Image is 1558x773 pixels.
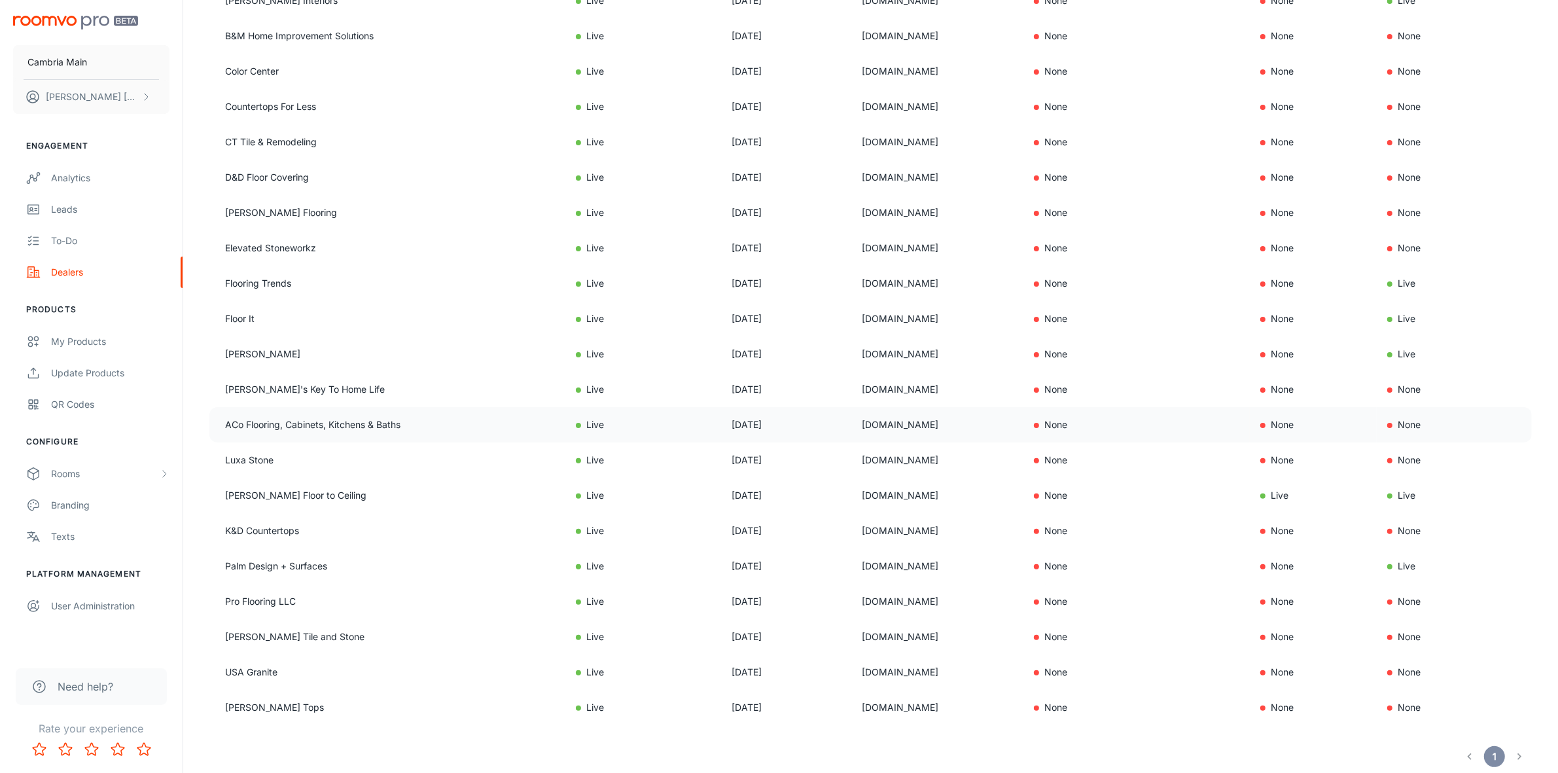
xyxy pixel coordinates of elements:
[209,690,565,725] td: [PERSON_NAME] Tops
[1377,513,1532,548] td: None
[209,548,565,584] td: Palm Design + Surfaces
[565,89,721,124] td: Live
[851,301,1023,336] td: [DOMAIN_NAME]
[1377,301,1532,336] td: Live
[51,265,169,279] div: Dealers
[1250,301,1377,336] td: None
[209,513,565,548] td: K&D Countertops
[58,679,113,694] span: Need help?
[721,54,851,89] td: [DATE]
[721,442,851,478] td: [DATE]
[851,266,1023,301] td: [DOMAIN_NAME]
[721,655,851,690] td: [DATE]
[1457,746,1532,767] nav: pagination navigation
[209,195,565,230] td: [PERSON_NAME] Flooring
[721,266,851,301] td: [DATE]
[1023,407,1250,442] td: None
[1377,230,1532,266] td: None
[851,18,1023,54] td: [DOMAIN_NAME]
[131,736,157,763] button: Rate 5 star
[27,55,87,69] p: Cambria Main
[1377,160,1532,195] td: None
[721,89,851,124] td: [DATE]
[851,442,1023,478] td: [DOMAIN_NAME]
[565,407,721,442] td: Live
[1377,266,1532,301] td: Live
[26,736,52,763] button: Rate 1 star
[1250,54,1377,89] td: None
[851,54,1023,89] td: [DOMAIN_NAME]
[51,599,169,613] div: User Administration
[1250,619,1377,655] td: None
[1250,266,1377,301] td: None
[721,18,851,54] td: [DATE]
[1250,18,1377,54] td: None
[851,230,1023,266] td: [DOMAIN_NAME]
[565,619,721,655] td: Live
[565,513,721,548] td: Live
[721,548,851,584] td: [DATE]
[721,619,851,655] td: [DATE]
[721,230,851,266] td: [DATE]
[1023,372,1250,407] td: None
[1377,690,1532,725] td: None
[51,366,169,380] div: Update Products
[209,336,565,372] td: [PERSON_NAME]
[209,442,565,478] td: Luxa Stone
[565,584,721,619] td: Live
[851,89,1023,124] td: [DOMAIN_NAME]
[721,160,851,195] td: [DATE]
[209,230,565,266] td: Elevated Stoneworkz
[565,160,721,195] td: Live
[1023,195,1250,230] td: None
[1023,230,1250,266] td: None
[565,18,721,54] td: Live
[1250,160,1377,195] td: None
[51,202,169,217] div: Leads
[209,407,565,442] td: ACo Flooring, Cabinets, Kitchens & Baths
[565,442,721,478] td: Live
[851,407,1023,442] td: [DOMAIN_NAME]
[13,45,169,79] button: Cambria Main
[1023,124,1250,160] td: None
[565,655,721,690] td: Live
[209,655,565,690] td: USA Granite
[721,301,851,336] td: [DATE]
[1377,195,1532,230] td: None
[565,690,721,725] td: Live
[851,548,1023,584] td: [DOMAIN_NAME]
[209,372,565,407] td: [PERSON_NAME]'s Key To Home Life
[51,334,169,349] div: My Products
[1377,89,1532,124] td: None
[721,407,851,442] td: [DATE]
[1250,513,1377,548] td: None
[721,195,851,230] td: [DATE]
[851,513,1023,548] td: [DOMAIN_NAME]
[565,124,721,160] td: Live
[1377,336,1532,372] td: Live
[52,736,79,763] button: Rate 2 star
[565,336,721,372] td: Live
[1484,746,1505,767] button: page 1
[209,124,565,160] td: CT Tile & Remodeling
[721,336,851,372] td: [DATE]
[51,234,169,248] div: To-do
[1377,655,1532,690] td: None
[565,478,721,513] td: Live
[1023,301,1250,336] td: None
[1023,18,1250,54] td: None
[1250,124,1377,160] td: None
[1250,89,1377,124] td: None
[565,301,721,336] td: Live
[565,54,721,89] td: Live
[1377,124,1532,160] td: None
[851,690,1023,725] td: [DOMAIN_NAME]
[565,548,721,584] td: Live
[565,230,721,266] td: Live
[721,124,851,160] td: [DATE]
[1250,655,1377,690] td: None
[1023,336,1250,372] td: None
[851,195,1023,230] td: [DOMAIN_NAME]
[1023,513,1250,548] td: None
[1023,619,1250,655] td: None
